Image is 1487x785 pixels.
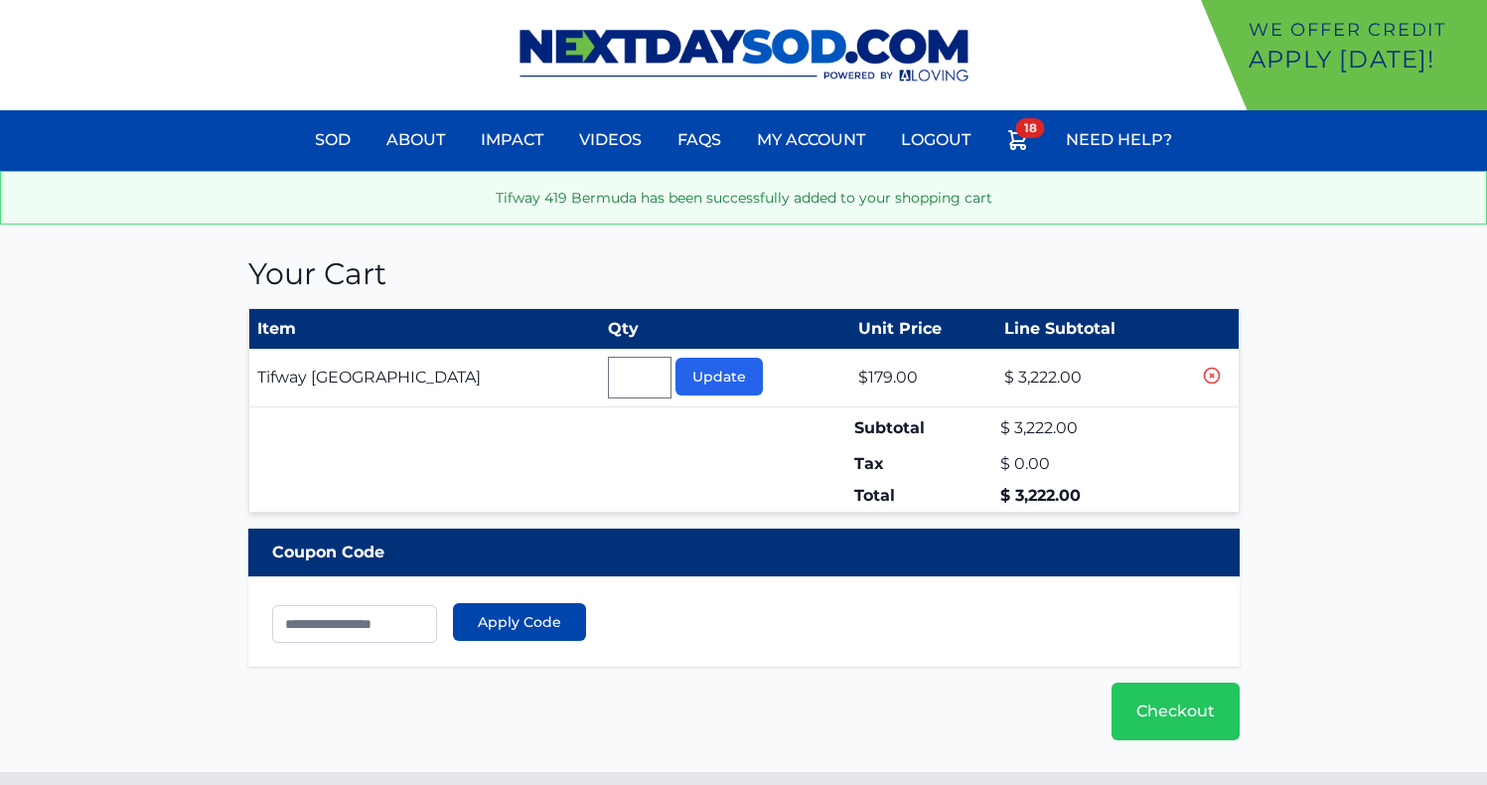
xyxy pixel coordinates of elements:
th: Qty [600,309,850,350]
span: 18 [1016,118,1045,138]
td: $ 3,222.00 [996,407,1183,449]
th: Line Subtotal [996,309,1183,350]
a: Checkout [1112,683,1240,740]
a: FAQs [666,116,733,164]
a: Videos [567,116,654,164]
div: Coupon Code [248,529,1240,576]
a: Logout [889,116,982,164]
td: Total [850,480,996,513]
p: Apply [DATE]! [1249,44,1479,76]
td: Subtotal [850,407,996,449]
th: Item [248,309,600,350]
span: Apply Code [478,612,561,632]
td: $179.00 [850,349,996,407]
a: Sod [303,116,363,164]
td: Tax [850,448,996,480]
a: 18 [994,116,1042,171]
a: About [374,116,457,164]
a: Need Help? [1054,116,1184,164]
td: $ 3,222.00 [996,349,1183,407]
td: $ 0.00 [996,448,1183,480]
th: Unit Price [850,309,996,350]
td: Tifway [GEOGRAPHIC_DATA] [248,349,600,407]
button: Apply Code [453,603,586,641]
button: Update [675,358,763,395]
p: Tifway 419 Bermuda has been successfully added to your shopping cart [17,188,1470,208]
p: We offer Credit [1249,16,1479,44]
a: Impact [469,116,555,164]
td: $ 3,222.00 [996,480,1183,513]
a: My Account [745,116,877,164]
h1: Your Cart [248,256,1240,292]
